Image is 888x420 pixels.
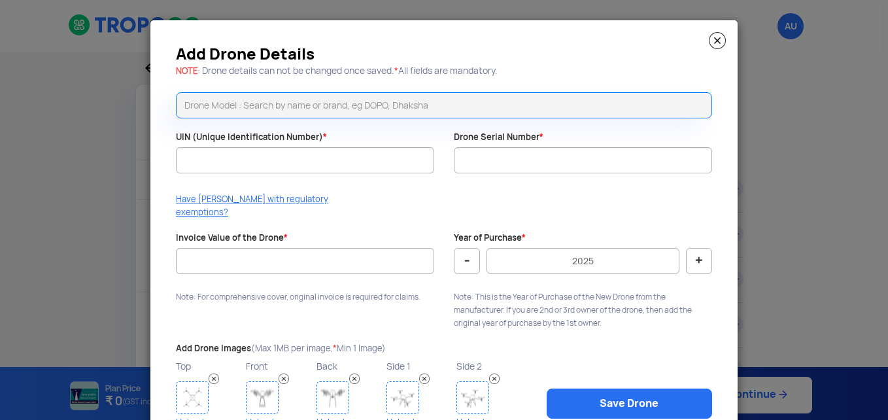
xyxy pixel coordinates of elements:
span: NOTE [176,65,197,77]
img: Remove Image [279,374,289,384]
img: Drone Image [246,381,279,414]
button: - [454,248,480,274]
p: Top [176,358,243,375]
h3: Add Drone Details [176,49,712,60]
p: Front [246,358,313,375]
img: Drone Image [456,381,489,414]
img: Drone Image [176,381,209,414]
button: + [686,248,712,274]
p: Back [316,358,383,375]
img: Remove Image [419,374,430,384]
span: (Max 1MB per image, Min 1 Image) [251,343,386,354]
img: Drone Image [386,381,419,414]
p: Side 1 [386,358,453,375]
label: Add Drone Images [176,343,386,355]
input: Drone Model : Search by name or brand, eg DOPO, Dhaksha [176,92,712,118]
img: Remove Image [209,374,219,384]
a: Save Drone [547,389,712,419]
img: Remove Image [489,374,500,384]
p: Side 2 [456,358,523,375]
p: Note: This is the Year of Purchase of the New Drone from the manufacturer. If you are 2nd or 3rd ... [454,290,712,330]
label: Invoice Value of the Drone [176,232,288,245]
h5: : Drone details can not be changed once saved. All fields are mandatory. [176,66,712,76]
label: UIN (Unique Identification Number) [176,131,327,144]
label: Drone Serial Number [454,131,543,144]
img: close [709,32,726,49]
label: Year of Purchase [454,232,526,245]
p: Have [PERSON_NAME] with regulatory exemptions? [176,193,341,219]
p: Note: For comprehensive cover, original invoice is required for claims. [176,290,434,304]
img: Drone Image [316,381,349,414]
img: Remove Image [349,374,360,384]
